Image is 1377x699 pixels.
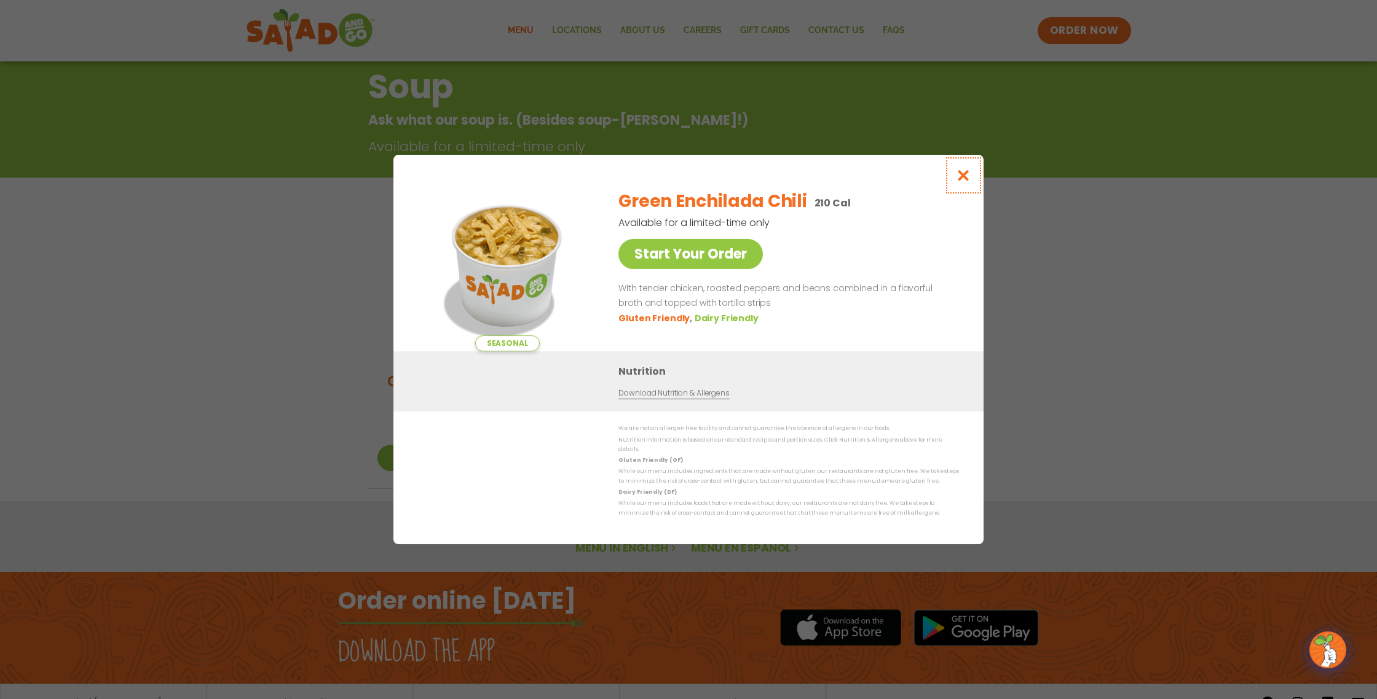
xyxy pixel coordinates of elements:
[695,312,761,325] li: Dairy Friendly
[618,435,959,455] p: Nutrition information is based on our standard recipes and portion sizes. Click Nutrition & Aller...
[618,499,959,518] p: While our menu includes foods that are made without dairy, our restaurants are not dairy free. We...
[618,312,694,325] li: Gluten Friendly
[618,424,959,433] p: We are not an allergen free facility and cannot guarantee the absence of allergens in our foods.
[618,215,895,230] p: Available for a limited-time only
[944,155,984,196] button: Close modal
[1311,633,1345,667] img: wpChatIcon
[815,195,851,211] p: 210 Cal
[618,467,959,486] p: While our menu includes ingredients that are made without gluten, our restaurants are not gluten ...
[421,179,593,351] img: Featured product photo for Green Enchilada Chili
[618,364,965,379] h3: Nutrition
[618,456,682,464] strong: Gluten Friendly (GF)
[618,488,676,496] strong: Dairy Friendly (DF)
[618,281,954,311] p: With tender chicken, roasted peppers and beans combined in a flavorful broth and topped with tort...
[618,388,729,399] a: Download Nutrition & Allergens
[475,335,540,351] span: Seasonal
[618,239,763,269] a: Start Your Order
[618,189,807,214] h2: Green Enchilada Chili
